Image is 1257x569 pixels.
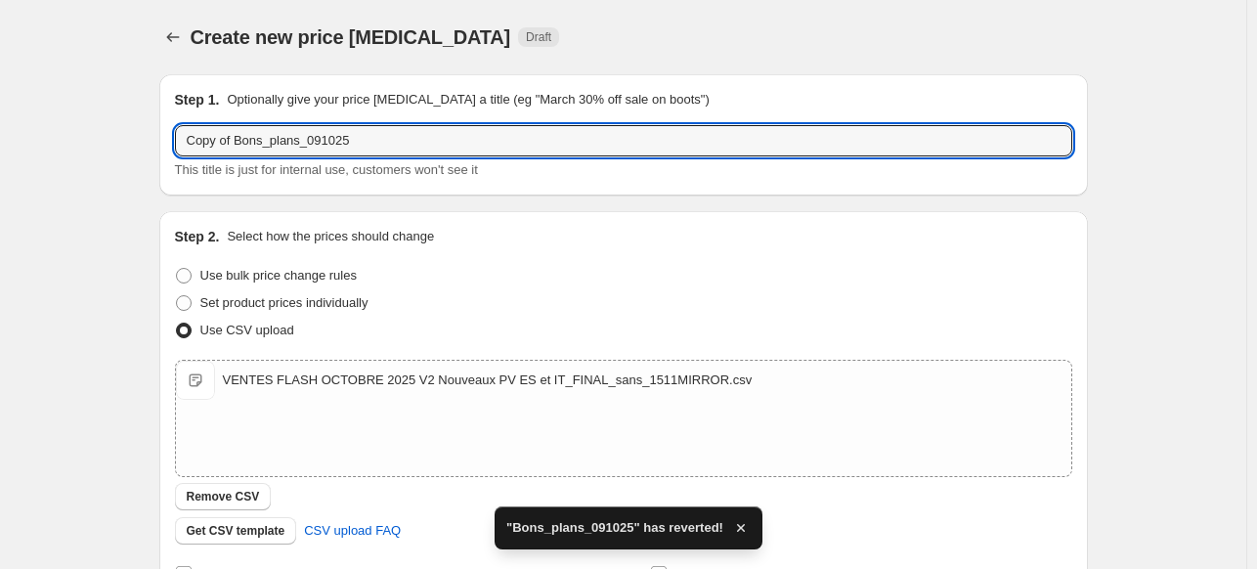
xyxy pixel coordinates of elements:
span: CSV upload FAQ [304,521,401,541]
div: VENTES FLASH OCTOBRE 2025 V2 Nouveaux PV ES et IT_FINAL_sans_1511MIRROR.csv [223,371,753,390]
h2: Step 1. [175,90,220,109]
span: Set product prices individually [200,295,368,310]
span: Get CSV template [187,523,285,539]
input: 30% off holiday sale [175,125,1072,156]
span: "Bons_plans_091025" has reverted! [506,518,723,538]
span: Remove CSV [187,489,260,504]
button: Price change jobs [159,23,187,51]
span: This title is just for internal use, customers won't see it [175,162,478,177]
span: Draft [526,29,551,45]
h2: Step 2. [175,227,220,246]
span: Use bulk price change rules [200,268,357,283]
p: Optionally give your price [MEDICAL_DATA] a title (eg "March 30% off sale on boots") [227,90,709,109]
button: Remove CSV [175,483,272,510]
a: CSV upload FAQ [292,515,412,547]
span: Create new price [MEDICAL_DATA] [191,26,511,48]
p: Select how the prices should change [227,227,434,246]
span: Use CSV upload [200,323,294,337]
button: Get CSV template [175,517,297,545]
